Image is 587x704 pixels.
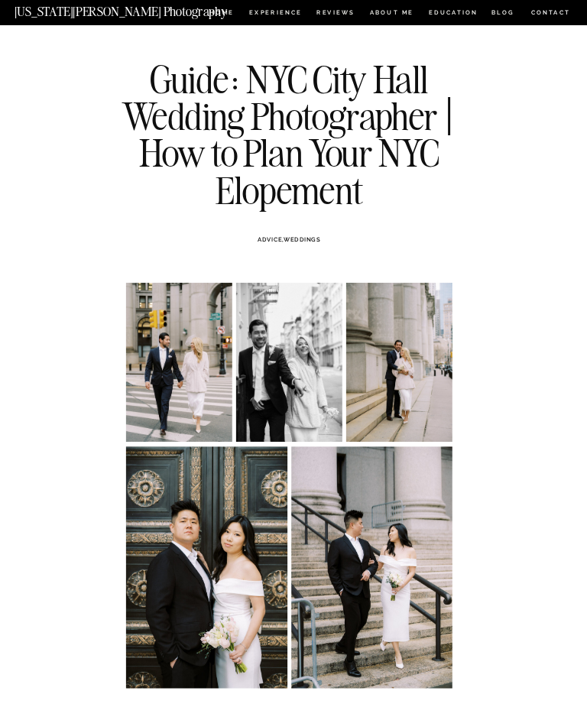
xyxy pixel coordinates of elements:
[208,10,235,18] a: HOME
[316,10,353,18] a: REVIEWS
[530,8,571,18] a: CONTACT
[112,61,467,209] h1: Guide: NYC City Hall Wedding Photographer | How to Plan Your NYC Elopement
[15,5,260,13] a: [US_STATE][PERSON_NAME] Photography
[427,10,478,18] a: EDUCATION
[249,10,300,18] a: Experience
[284,236,320,243] a: WEDDINGS
[236,283,342,442] img: Bride and groom outside the Soho Grand by NYC city hall wedding photographer
[147,235,431,245] h3: ,
[126,283,232,442] img: Bride and groom crossing Centre St. i downtown Manhattan after eloping at city hall.
[258,236,282,243] a: ADVICE
[491,10,515,18] a: BLOG
[369,10,413,18] a: ABOUT ME
[346,283,452,442] img: Bride and groom in front of the subway station in downtown Manhattan following their NYC City Hal...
